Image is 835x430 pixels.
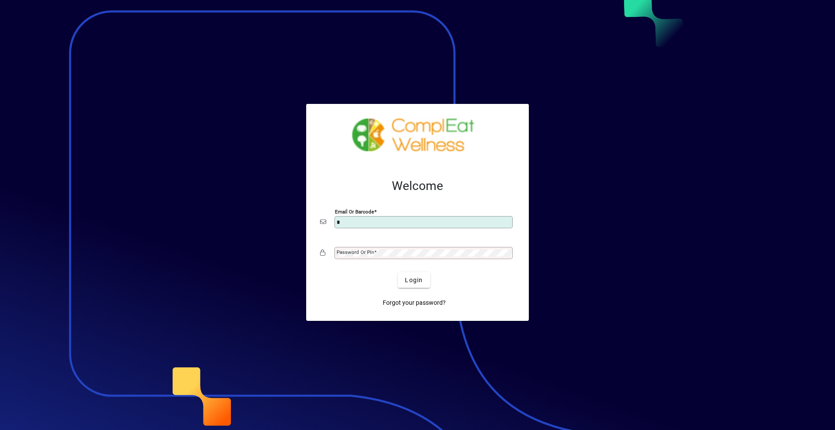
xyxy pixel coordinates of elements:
[383,298,446,307] span: Forgot your password?
[320,179,515,193] h2: Welcome
[405,276,423,285] span: Login
[337,249,374,255] mat-label: Password or Pin
[379,295,449,310] a: Forgot your password?
[398,272,430,288] button: Login
[335,209,374,215] mat-label: Email or Barcode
